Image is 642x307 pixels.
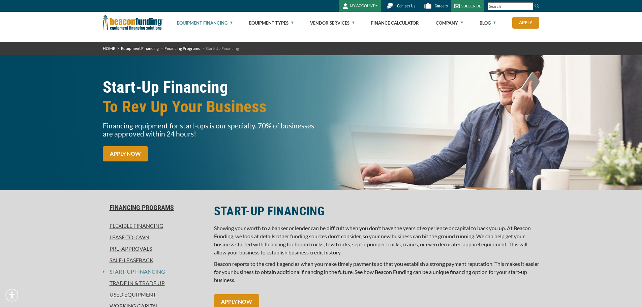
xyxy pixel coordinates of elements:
[103,146,148,161] a: APPLY NOW
[103,46,115,51] a: HOME
[103,245,206,253] a: Pre-approvals
[214,204,540,219] h2: START-UP FINANCING
[534,3,540,8] img: Search
[436,12,463,34] a: Company
[512,17,539,29] a: Apply
[103,233,206,241] a: Lease-To-Own
[103,122,317,138] p: Financing equipment for start-ups is our specialty. 70% of businesses are approved within 24 hours!
[435,4,448,8] span: Careers
[103,279,206,287] a: Trade In & Trade Up
[103,222,206,230] a: Flexible Financing
[249,12,294,34] a: Equipment Types
[371,12,419,34] a: Finance Calculator
[121,46,159,51] a: Equipment Financing
[206,46,239,51] span: Start-Up Financing
[103,97,317,117] span: To Rev Up Your Business
[177,12,233,34] a: Equipment Financing
[488,2,533,10] input: Search
[310,12,355,34] a: Vendor Services
[103,78,317,117] h1: Start-Up Financing
[480,12,496,34] a: Blog
[103,12,163,34] img: Beacon Funding Corporation logo
[103,290,206,299] a: Used Equipment
[103,256,206,264] a: Sale-Leaseback
[164,46,200,51] a: Financing Programs
[104,268,165,276] a: Start-Up Financing
[526,4,531,9] a: Clear search text
[397,4,415,8] span: Contact Us
[214,225,531,255] span: Showing your worth to a banker or lender can be difficult when you don't have the years of experi...
[214,260,539,283] span: Beacon reports to the credit agencies when you make timely payments so that you establish a stron...
[103,204,206,212] a: Financing Programs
